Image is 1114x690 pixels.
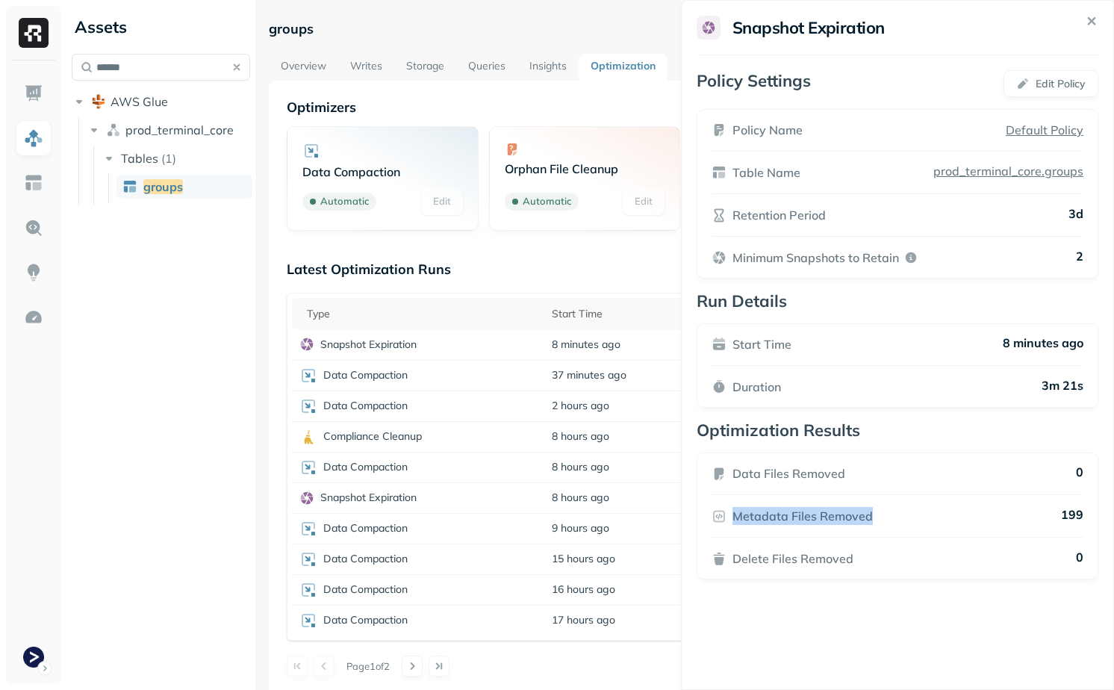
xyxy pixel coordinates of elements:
[732,164,800,181] p: Table Name
[930,164,1083,178] p: prod_terminal_core.groups
[927,164,1083,178] a: prod_terminal_core.groups
[697,420,1098,441] p: Optimization Results
[732,378,781,396] p: Duration
[732,507,873,525] p: Metadata Files Removed
[1068,206,1083,224] p: 3d
[1042,378,1083,396] p: 3m 21s
[697,70,811,97] p: Policy Settings
[732,206,826,224] p: Retention Period
[1006,121,1083,139] a: Default Policy
[1003,70,1098,97] button: Edit Policy
[697,290,1098,311] p: Run Details
[1076,249,1083,267] p: 2
[732,17,885,38] h2: Snapshot Expiration
[732,464,845,482] p: Data Files Removed
[1076,464,1083,482] p: 0
[732,249,899,267] p: Minimum Snapshots to Retain
[1003,335,1083,353] p: 8 minutes ago
[1076,550,1083,568] p: 0
[732,335,791,353] p: Start Time
[732,550,853,568] p: Delete Files Removed
[1061,507,1083,525] p: 199
[732,121,803,139] p: Policy Name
